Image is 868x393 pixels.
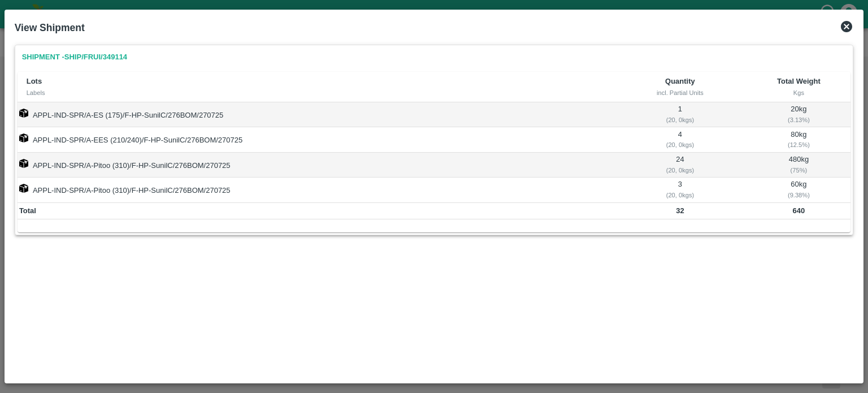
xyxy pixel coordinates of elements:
[18,127,614,152] td: APPL-IND-SPR/A-EES (210/240)/F-HP-SunilC/276BOM/270725
[613,178,747,202] td: 3
[665,77,695,85] b: Quantity
[749,140,849,150] div: ( 12.5 %)
[19,133,28,142] img: box
[15,22,85,33] b: View Shipment
[676,206,684,215] b: 32
[615,140,745,150] div: ( 20, 0 kgs)
[777,77,821,85] b: Total Weight
[18,178,614,202] td: APPL-IND-SPR/A-Pitoo (310)/F-HP-SunilC/276BOM/270725
[18,47,132,67] a: Shipment -SHIP/FRUI/349114
[27,88,605,98] div: Labels
[27,77,42,85] b: Lots
[749,115,849,125] div: ( 3.13 %)
[747,102,851,127] td: 20 kg
[747,127,851,152] td: 80 kg
[615,115,745,125] div: ( 20, 0 kgs)
[613,127,747,152] td: 4
[793,206,805,215] b: 640
[615,190,745,200] div: ( 20, 0 kgs)
[747,153,851,178] td: 480 kg
[749,190,849,200] div: ( 9.38 %)
[747,178,851,202] td: 60 kg
[19,109,28,118] img: box
[18,102,614,127] td: APPL-IND-SPR/A-ES (175)/F-HP-SunilC/276BOM/270725
[615,165,745,175] div: ( 20, 0 kgs)
[19,159,28,168] img: box
[613,102,747,127] td: 1
[756,88,842,98] div: Kgs
[19,184,28,193] img: box
[18,153,614,178] td: APPL-IND-SPR/A-Pitoo (310)/F-HP-SunilC/276BOM/270725
[613,153,747,178] td: 24
[19,206,36,215] b: Total
[622,88,737,98] div: incl. Partial Units
[749,165,849,175] div: ( 75 %)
